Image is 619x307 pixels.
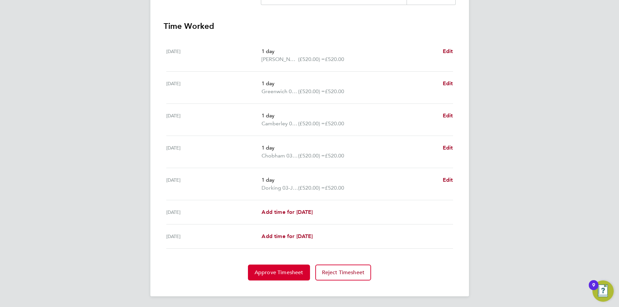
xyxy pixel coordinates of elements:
span: Add time for [DATE] [262,209,313,215]
span: (£520.00) = [298,120,325,127]
p: 1 day [262,144,437,152]
a: Add time for [DATE] [262,232,313,240]
div: [DATE] [166,80,262,95]
span: (£520.00) = [298,88,325,94]
a: Edit [443,176,453,184]
a: Edit [443,144,453,152]
span: £520.00 [325,56,344,62]
span: Chobham 03-J970.01-C 9200041978P [262,152,298,160]
button: Approve Timesheet [248,265,310,280]
div: [DATE] [166,144,262,160]
a: Edit [443,80,453,88]
p: 1 day [262,112,437,120]
span: [PERSON_NAME] Storm & Inlet 03-K083.02-C 9200041962P [262,55,298,63]
span: £520.00 [325,88,344,94]
span: Reject Timesheet [322,269,365,276]
div: [DATE] [166,232,262,240]
a: Edit [443,112,453,120]
span: Edit [443,80,453,87]
span: £520.00 [325,185,344,191]
div: [DATE] [166,112,262,128]
h3: Time Worked [164,21,456,31]
a: Add time for [DATE] [262,208,313,216]
p: 1 day [262,80,437,88]
span: Add time for [DATE] [262,233,313,239]
span: Edit [443,112,453,119]
span: Dorking 03-J982.01-C 9200043192P [262,184,298,192]
span: Greenwich 06-J639.01-C2 9200041871P [262,88,298,95]
div: [DATE] [166,208,262,216]
p: 1 day [262,47,437,55]
a: Edit [443,47,453,55]
span: Edit [443,48,453,54]
div: [DATE] [166,176,262,192]
span: Edit [443,145,453,151]
div: 9 [592,285,595,294]
div: [DATE] [166,47,262,63]
p: 1 day [262,176,437,184]
span: Camberley 03-K933.01-E29200041997P [262,120,298,128]
span: Approve Timesheet [255,269,303,276]
button: Open Resource Center, 9 new notifications [592,280,614,302]
span: (£520.00) = [298,153,325,159]
span: (£520.00) = [298,56,325,62]
span: £520.00 [325,153,344,159]
span: £520.00 [325,120,344,127]
button: Reject Timesheet [315,265,371,280]
span: Edit [443,177,453,183]
span: (£520.00) = [298,185,325,191]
